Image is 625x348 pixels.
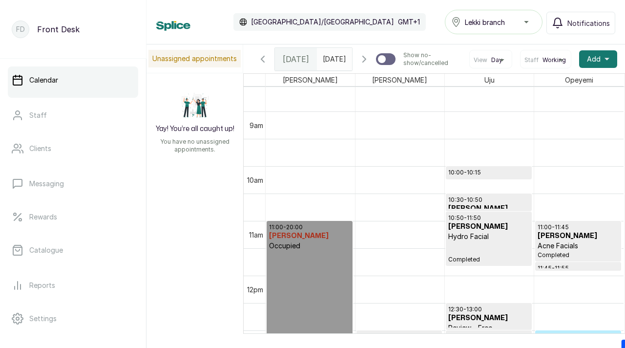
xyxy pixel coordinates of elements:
[448,333,529,341] p: 13:00 - 13:45
[8,66,138,94] a: Calendar
[8,237,138,264] a: Catalogue
[538,231,619,241] h3: [PERSON_NAME]
[524,56,567,64] button: StaffWorking
[538,223,619,231] p: 11:00 - 11:45
[474,56,508,64] button: ViewDay
[448,323,529,333] p: Review - Free
[37,23,80,35] p: Front Desk
[448,222,529,232] h3: [PERSON_NAME]
[579,50,617,68] button: Add
[8,135,138,162] a: Clients
[448,305,529,313] p: 12:30 - 13:00
[445,10,542,34] button: Lekki branch
[29,314,57,324] p: Settings
[538,241,619,251] p: Acne Facials
[587,54,601,64] span: Add
[275,48,317,70] div: [DATE]
[8,170,138,197] a: Messaging
[281,74,340,86] span: [PERSON_NAME]
[8,305,138,332] a: Settings
[448,313,529,323] h3: [PERSON_NAME]
[269,241,350,251] p: Occupied
[152,138,237,153] p: You have no unassigned appointments.
[29,179,64,189] p: Messaging
[29,212,57,222] p: Rewards
[247,230,265,240] div: 11am
[448,196,529,204] p: 10:30 - 10:50
[448,176,529,186] h3: Obj Echelibe
[448,256,529,263] span: Completed
[448,204,529,214] h3: [PERSON_NAME]
[465,17,505,27] span: Lekki branch
[16,24,25,34] p: FD
[29,75,58,85] p: Calendar
[8,203,138,231] a: Rewards
[448,232,529,241] p: Hydro Facial
[546,12,615,34] button: Notifications
[403,51,461,67] p: Show no-show/cancelled
[269,231,350,241] h3: [PERSON_NAME]
[563,74,595,86] span: Opeyemi
[29,144,51,153] p: Clients
[245,284,265,295] div: 12pm
[148,50,241,67] p: Unassigned appointments
[8,102,138,129] a: Staff
[269,223,350,231] p: 11:00 - 20:00
[156,124,234,134] h2: Yay! You’re all caught up!
[245,175,265,185] div: 10am
[474,56,487,64] span: View
[567,18,610,28] span: Notifications
[491,56,502,64] span: Day
[538,251,619,259] span: Completed
[448,169,529,176] p: 10:00 - 10:15
[29,281,55,290] p: Reports
[251,17,394,27] p: [GEOGRAPHIC_DATA]/[GEOGRAPHIC_DATA]
[248,120,265,130] div: 9am
[482,74,497,86] span: Uju
[542,56,566,64] span: Working
[29,110,47,120] p: Staff
[524,56,539,64] span: Staff
[283,53,309,65] span: [DATE]
[29,245,63,255] p: Catalogue
[538,264,619,272] p: 11:45 - 11:55
[398,17,420,27] p: GMT+1
[370,74,429,86] span: [PERSON_NAME]
[538,333,619,341] p: 13:00 - 13:30
[8,272,138,299] a: Reports
[448,214,529,222] p: 10:50 - 11:50
[359,333,440,341] p: 13:00 - 13:15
